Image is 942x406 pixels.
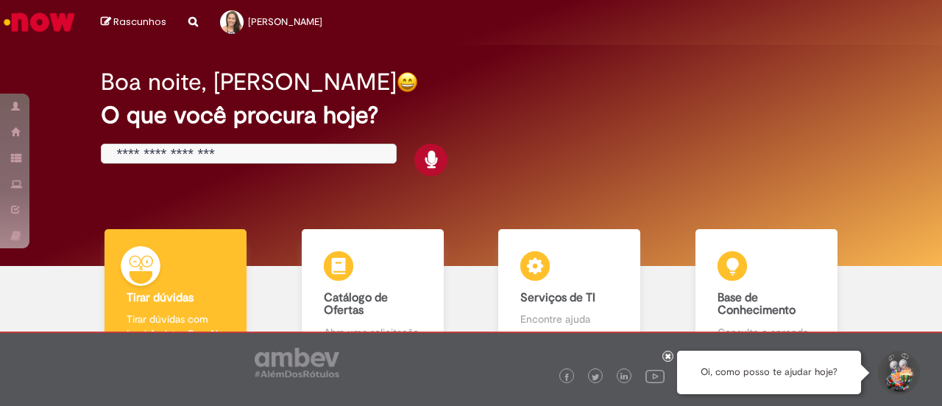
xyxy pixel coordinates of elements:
[668,229,865,357] a: Base de Conhecimento Consulte e aprenda
[645,366,665,385] img: logo_footer_youtube.png
[113,15,166,29] span: Rascunhos
[718,325,815,340] p: Consulte e aprenda
[520,312,618,326] p: Encontre ajuda
[255,348,339,377] img: logo_footer_ambev_rotulo_gray.png
[324,325,422,340] p: Abra uma solicitação
[592,374,599,381] img: logo_footer_twitter.png
[275,229,472,357] a: Catálogo de Ofertas Abra uma solicitação
[101,15,166,29] a: Rascunhos
[677,351,861,394] div: Oi, como posso te ajudar hoje?
[876,351,920,395] button: Iniciar Conversa de Suporte
[101,69,397,95] h2: Boa noite, [PERSON_NAME]
[520,290,595,305] b: Serviços de TI
[397,71,418,93] img: happy-face.png
[620,373,628,382] img: logo_footer_linkedin.png
[77,229,275,357] a: Tirar dúvidas Tirar dúvidas com Lupi Assist e Gen Ai
[1,7,77,37] img: ServiceNow
[471,229,668,357] a: Serviços de TI Encontre ajuda
[127,312,224,341] p: Tirar dúvidas com Lupi Assist e Gen Ai
[563,374,570,381] img: logo_footer_facebook.png
[248,15,322,28] span: [PERSON_NAME]
[101,102,840,128] h2: O que você procura hoje?
[324,290,388,318] b: Catálogo de Ofertas
[718,290,796,318] b: Base de Conhecimento
[127,290,194,305] b: Tirar dúvidas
